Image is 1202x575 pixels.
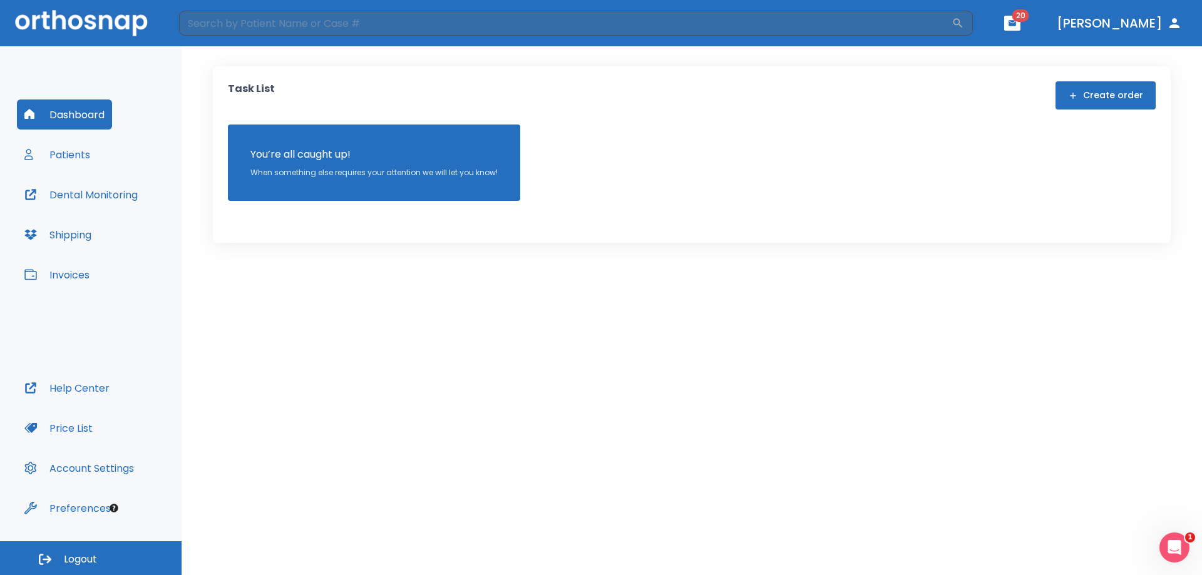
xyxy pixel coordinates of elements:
button: Price List [17,413,100,443]
button: Dental Monitoring [17,180,145,210]
p: When something else requires your attention we will let you know! [250,167,498,178]
iframe: Intercom live chat [1159,532,1189,562]
button: Account Settings [17,453,141,483]
button: Create order [1056,81,1156,109]
p: Task List [228,81,275,109]
p: You’re all caught up! [250,147,498,162]
button: [PERSON_NAME] [1052,12,1187,34]
button: Invoices [17,260,97,290]
input: Search by Patient Name or Case # [179,11,952,36]
button: Preferences [17,493,118,523]
img: Orthosnap [15,10,148,36]
span: 1 [1185,532,1195,542]
span: Logout [64,552,97,566]
button: Help Center [17,373,117,403]
button: Shipping [17,220,99,250]
button: Patients [17,140,98,170]
div: Tooltip anchor [108,502,120,514]
span: 20 [1012,9,1029,22]
button: Dashboard [17,99,112,130]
